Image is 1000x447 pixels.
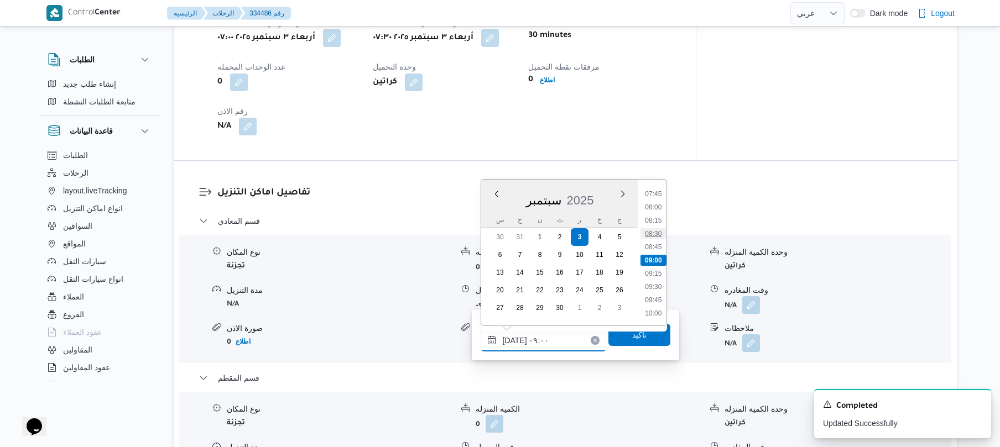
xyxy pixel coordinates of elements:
[43,306,156,323] button: الفروع
[511,299,529,317] div: day-28
[611,299,628,317] div: day-3
[43,376,156,394] button: اجهزة التليفون
[43,146,156,164] button: الطلبات
[566,193,593,207] span: 2025
[611,212,628,228] div: ج
[551,228,569,246] div: day-2
[491,264,509,281] div: day-13
[571,246,588,264] div: day-10
[63,255,106,268] span: سيارات النقل
[640,268,666,279] li: 09:15
[511,228,529,246] div: day-31
[11,403,46,436] iframe: chat widget
[640,215,666,226] li: 08:15
[95,9,121,18] b: Center
[199,214,932,228] button: قسم المعادي
[491,228,509,246] div: day-30
[63,378,109,392] span: اجهزة التليفون
[823,418,982,429] p: Updated Successfully
[511,281,529,299] div: day-21
[535,73,559,87] button: اطلاع
[218,371,259,385] span: قسم المقطم
[70,53,95,66] h3: الطلبات
[227,419,245,427] b: تجزئة
[591,264,608,281] div: day-18
[373,31,473,45] b: أربعاء ٣ سبتمبر ٢٠٢٥ ٠٧:٣٠
[611,281,628,299] div: day-26
[43,359,156,376] button: عقود المقاولين
[218,214,260,228] span: قسم المعادي
[725,419,746,427] b: كراتين
[491,281,509,299] div: day-20
[217,62,285,71] span: عدد الوحدات المحمله
[373,62,416,71] span: وحدة التحميل
[43,164,156,182] button: الرحلات
[46,5,62,21] img: X8yXhbKr1z7QwAAAABJRU5ErkJggg==
[640,255,666,266] li: 09:00
[640,202,666,213] li: 08:00
[725,285,950,296] div: وقت المغادره
[866,9,908,18] span: Dark mode
[476,264,480,272] b: 0
[241,7,291,20] button: 334486 رقم
[591,228,608,246] div: day-4
[611,228,628,246] div: day-5
[491,299,509,317] div: day-27
[725,262,746,270] b: كراتين
[63,272,123,286] span: انواع سيارات النقل
[531,212,549,228] div: ن
[531,228,549,246] div: day-1
[63,325,102,339] span: عقود العملاء
[551,212,569,228] div: ث
[63,237,86,250] span: المواقع
[70,124,113,138] h3: قاعدة البيانات
[823,399,982,413] div: Notification
[640,308,666,319] li: 10:00
[227,403,452,415] div: نوع المكان
[591,299,608,317] div: day-2
[227,246,452,258] div: نوع المكان
[640,281,666,292] li: 09:30
[540,76,555,84] b: اطلاع
[43,75,156,93] button: إنشاء طلب جديد
[618,190,627,198] button: Next month
[725,246,950,258] div: وحدة الكمية المنزله
[525,193,561,207] span: سبتمبر
[481,329,606,351] input: Press the down key to enter a popover containing a calendar. Press the escape key to close the po...
[511,212,529,228] div: ح
[725,323,950,334] div: ملاحظات
[725,340,737,348] b: N/A
[492,190,501,198] button: Previous Month
[217,31,315,45] b: أربعاء ٣ سبتمبر ٢٠٢٥ ٠٧:٠٠
[476,302,559,310] b: أربعاء ٣ سبتمبر ٢٠٢٥ ٠٩:٠٠
[43,235,156,253] button: المواقع
[227,339,231,346] b: 0
[63,219,92,233] span: السواقين
[476,421,480,429] b: 0
[725,403,950,415] div: وحدة الكمية المنزله
[640,228,666,239] li: 08:30
[640,188,666,199] li: 07:45
[63,77,116,91] span: إنشاء طلب جديد
[43,288,156,306] button: العملاء
[63,149,88,162] span: الطلبات
[531,299,549,317] div: day-29
[531,246,549,264] div: day-8
[491,246,509,264] div: day-6
[611,246,628,264] div: day-12
[236,338,251,345] b: اطلاع
[217,76,222,89] b: 0
[591,336,600,345] button: Clear input
[63,343,92,356] span: المقاولين
[204,7,243,20] button: الرحلات
[39,146,160,386] div: قاعدة البيانات
[571,281,588,299] div: day-24
[591,246,608,264] div: day-11
[199,371,932,385] button: قسم المقطم
[43,270,156,288] button: انواع سيارات النقل
[531,264,549,281] div: day-15
[571,299,588,317] div: day-1
[63,361,110,374] span: عقود المقاولين
[227,262,245,270] b: تجزئة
